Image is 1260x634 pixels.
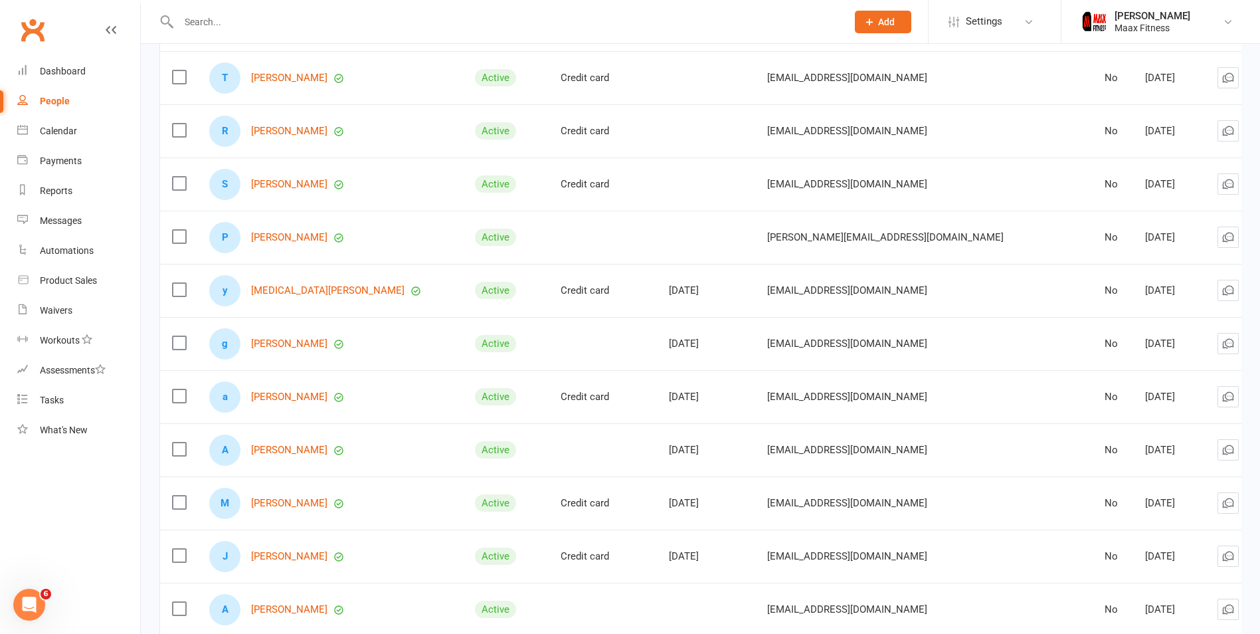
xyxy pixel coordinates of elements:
div: Pedro [209,222,240,253]
div: angel [209,381,240,413]
a: [PERSON_NAME] [251,72,327,84]
div: Credit card [561,126,645,137]
div: giovanni [209,328,240,360]
div: Assessments [40,365,106,375]
div: Tasks [40,395,64,405]
div: Andi [209,435,240,466]
div: No [1105,604,1121,615]
div: Active [475,601,516,618]
div: Credit card [561,179,645,190]
div: Ali [209,594,240,625]
div: Workouts [40,335,80,346]
div: Active [475,548,516,565]
div: [DATE] [1145,232,1194,243]
div: No [1105,285,1121,296]
input: Search... [175,13,838,31]
div: No [1105,498,1121,509]
div: Automations [40,245,94,256]
div: [DATE] [1145,72,1194,84]
a: [PERSON_NAME] [251,551,327,562]
a: [PERSON_NAME] [251,338,327,350]
span: Add [878,17,895,27]
div: Dashboard [40,66,86,76]
div: Credit card [561,498,645,509]
div: Richard [209,116,240,147]
a: [PERSON_NAME] [251,445,327,456]
div: No [1105,126,1121,137]
div: Credit card [561,391,645,403]
span: [EMAIL_ADDRESS][DOMAIN_NAME] [767,490,927,516]
div: Credit card [561,72,645,84]
div: No [1105,551,1121,562]
span: [EMAIL_ADDRESS][DOMAIN_NAME] [767,437,927,463]
button: Add [855,11,911,33]
a: Calendar [17,116,140,146]
div: [PERSON_NAME] [1115,10,1190,22]
div: Active [475,441,516,459]
a: What's New [17,415,140,445]
a: Tasks [17,385,140,415]
a: [MEDICAL_DATA][PERSON_NAME] [251,285,405,296]
div: [DATE] [1145,498,1194,509]
div: [DATE] [669,391,743,403]
span: [EMAIL_ADDRESS][DOMAIN_NAME] [767,384,927,409]
div: [DATE] [669,285,743,296]
div: [DATE] [669,338,743,350]
div: [DATE] [669,551,743,562]
span: [EMAIL_ADDRESS][DOMAIN_NAME] [767,118,927,144]
a: Waivers [17,296,140,326]
div: Active [475,388,516,405]
span: [EMAIL_ADDRESS][DOMAIN_NAME] [767,544,927,569]
span: [EMAIL_ADDRESS][DOMAIN_NAME] [767,65,927,90]
div: Payments [40,156,82,166]
div: [DATE] [1145,338,1194,350]
a: Dashboard [17,56,140,86]
div: Messages [40,215,82,226]
div: [DATE] [1145,604,1194,615]
div: No [1105,391,1121,403]
div: Calendar [40,126,77,136]
img: thumb_image1759205071.png [1081,9,1108,35]
span: Settings [966,7,1002,37]
div: Product Sales [40,275,97,286]
div: Active [475,494,516,512]
div: yasmin [209,275,240,306]
div: Mariani [209,488,240,519]
a: [PERSON_NAME] [251,604,327,615]
a: Reports [17,176,140,206]
div: [DATE] [1145,285,1194,296]
a: Assessments [17,356,140,385]
a: Automations [17,236,140,266]
div: Credit card [561,551,645,562]
div: Active [475,175,516,193]
a: [PERSON_NAME] [251,179,327,190]
span: [EMAIL_ADDRESS][DOMAIN_NAME] [767,278,927,303]
div: No [1105,445,1121,456]
div: Maax Fitness [1115,22,1190,34]
a: People [17,86,140,116]
a: [PERSON_NAME] [251,126,327,137]
div: People [40,96,70,106]
div: [DATE] [669,445,743,456]
div: Jose [209,541,240,572]
span: 6 [41,589,51,599]
div: What's New [40,425,88,435]
div: [DATE] [1145,126,1194,137]
span: [PERSON_NAME][EMAIL_ADDRESS][DOMAIN_NAME] [767,225,1004,250]
div: Active [475,122,516,140]
div: [DATE] [669,498,743,509]
a: Payments [17,146,140,176]
a: Clubworx [16,13,49,47]
div: Active [475,282,516,299]
div: No [1105,338,1121,350]
div: Trey [209,62,240,94]
iframe: Intercom live chat [13,589,45,621]
div: [DATE] [1145,445,1194,456]
a: Product Sales [17,266,140,296]
div: Stetson [209,169,240,200]
div: [DATE] [1145,391,1194,403]
div: No [1105,232,1121,243]
a: [PERSON_NAME] [251,391,327,403]
div: Active [475,69,516,86]
div: No [1105,179,1121,190]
